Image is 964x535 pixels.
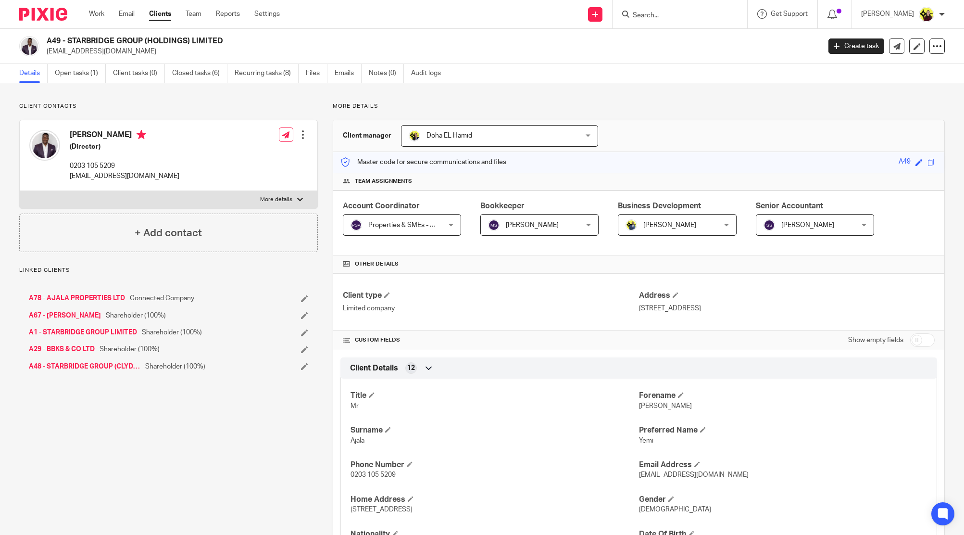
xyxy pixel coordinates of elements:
h4: + Add contact [135,226,202,241]
span: [PERSON_NAME] [643,222,696,229]
span: Yemi [639,437,653,444]
h4: Address [639,291,935,301]
span: Other details [355,260,399,268]
a: A29 - BBKS & CO LTD [29,344,95,354]
label: Show empty fields [848,335,903,345]
h4: CUSTOM FIELDS [343,336,638,344]
p: Limited company [343,304,638,313]
a: Notes (0) [369,64,404,83]
span: [PERSON_NAME] [781,222,834,229]
a: Reports [216,9,240,19]
span: Shareholder (100%) [100,344,160,354]
p: More details [333,102,945,110]
a: Team [186,9,201,19]
p: [PERSON_NAME] [861,9,914,19]
h4: Phone Number [351,460,638,470]
span: Mr [351,403,359,409]
span: Ajala [351,437,364,444]
a: Settings [254,9,280,19]
h4: Client type [343,291,638,301]
h4: Email Address [639,460,927,470]
img: Doha-Starbridge.jpg [409,130,420,141]
span: Bookkeeper [480,202,525,210]
span: [DEMOGRAPHIC_DATA] [639,506,711,513]
span: Shareholder (100%) [106,311,166,320]
a: Clients [149,9,171,19]
p: More details [260,196,292,204]
span: Properties & SMEs - AC [368,222,439,229]
img: svg%3E [764,219,775,231]
span: Senior Accountant [756,202,823,210]
p: Linked clients [19,267,318,274]
img: Pixie [19,8,67,21]
p: 0203 105 5209 [70,161,179,171]
img: svg%3E [351,219,362,231]
span: [PERSON_NAME] [506,222,559,229]
a: Recurring tasks (8) [235,64,299,83]
a: A48 - STARBRIDGE GROUP (CLYDEBANK) LIMITED [29,362,140,371]
span: Team assignments [355,178,412,185]
a: A78 - AJALA PROPERTIES LTD [29,293,125,303]
i: Primary [137,130,146,140]
h4: Gender [639,495,927,505]
a: Create task [828,38,884,54]
h4: Forename [639,391,927,401]
span: Get Support [771,11,808,17]
h5: (Director) [70,142,179,152]
h4: Title [351,391,638,401]
h4: [PERSON_NAME] [70,130,179,142]
span: Account Coordinator [343,202,420,210]
div: A49 [899,157,911,168]
span: Business Development [618,202,701,210]
span: 12 [407,363,415,373]
h2: A49 - STARBRIDGE GROUP (HOLDINGS) LIMITED [47,36,661,46]
span: Shareholder (100%) [145,362,205,371]
span: Shareholder (100%) [142,328,202,337]
span: [EMAIL_ADDRESS][DOMAIN_NAME] [639,471,749,478]
a: Closed tasks (6) [172,64,227,83]
span: [STREET_ADDRESS] [351,506,413,513]
h4: Surname [351,425,638,435]
img: Dennis-Starbridge.jpg [626,219,637,231]
img: Screenshot%202025-08-18%20171408.png [29,130,60,161]
p: [EMAIL_ADDRESS][DOMAIN_NAME] [70,171,179,181]
span: 0203 105 5209 [351,471,396,478]
img: Megan-Starbridge.jpg [919,7,934,22]
p: [EMAIL_ADDRESS][DOMAIN_NAME] [47,47,814,56]
h4: Preferred Name [639,425,927,435]
h3: Client manager [343,131,391,140]
a: Work [89,9,104,19]
a: A1 - STARBRIDGE GROUP LIMITED [29,328,137,337]
p: [STREET_ADDRESS] [639,304,935,313]
span: Doha EL Hamid [426,132,472,139]
a: Emails [335,64,362,83]
a: Files [306,64,327,83]
img: Screenshot%202025-08-18%20171408.png [19,36,39,56]
span: [PERSON_NAME] [639,403,692,409]
span: Connected Company [130,293,194,303]
a: Client tasks (0) [113,64,165,83]
a: Email [119,9,135,19]
p: Client contacts [19,102,318,110]
input: Search [632,12,718,20]
img: svg%3E [488,219,500,231]
p: Master code for secure communications and files [340,157,506,167]
a: Audit logs [411,64,448,83]
a: Open tasks (1) [55,64,106,83]
span: Client Details [350,363,398,373]
a: Details [19,64,48,83]
h4: Home Address [351,495,638,505]
a: A67 - [PERSON_NAME] [29,311,101,320]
